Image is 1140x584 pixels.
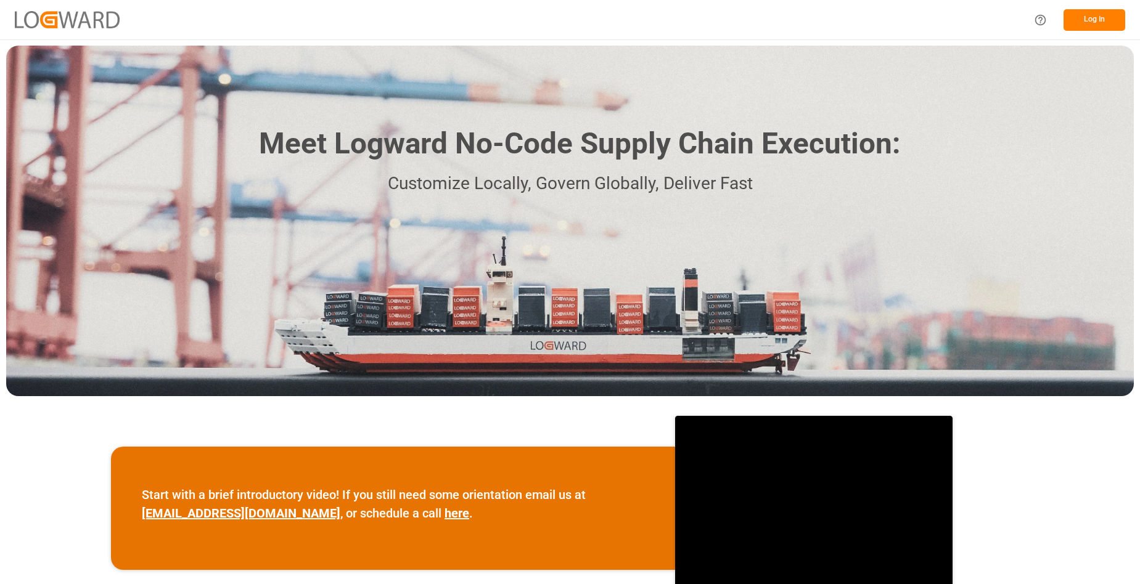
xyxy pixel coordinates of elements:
button: Help Center [1027,6,1054,34]
a: [EMAIL_ADDRESS][DOMAIN_NAME] [142,506,340,521]
h1: Meet Logward No-Code Supply Chain Execution: [259,122,900,166]
a: here [445,506,469,521]
img: Logward_new_orange.png [15,11,120,28]
p: Customize Locally, Govern Globally, Deliver Fast [240,170,900,198]
button: Log In [1064,9,1125,31]
p: Start with a brief introductory video! If you still need some orientation email us at , or schedu... [142,485,644,522]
